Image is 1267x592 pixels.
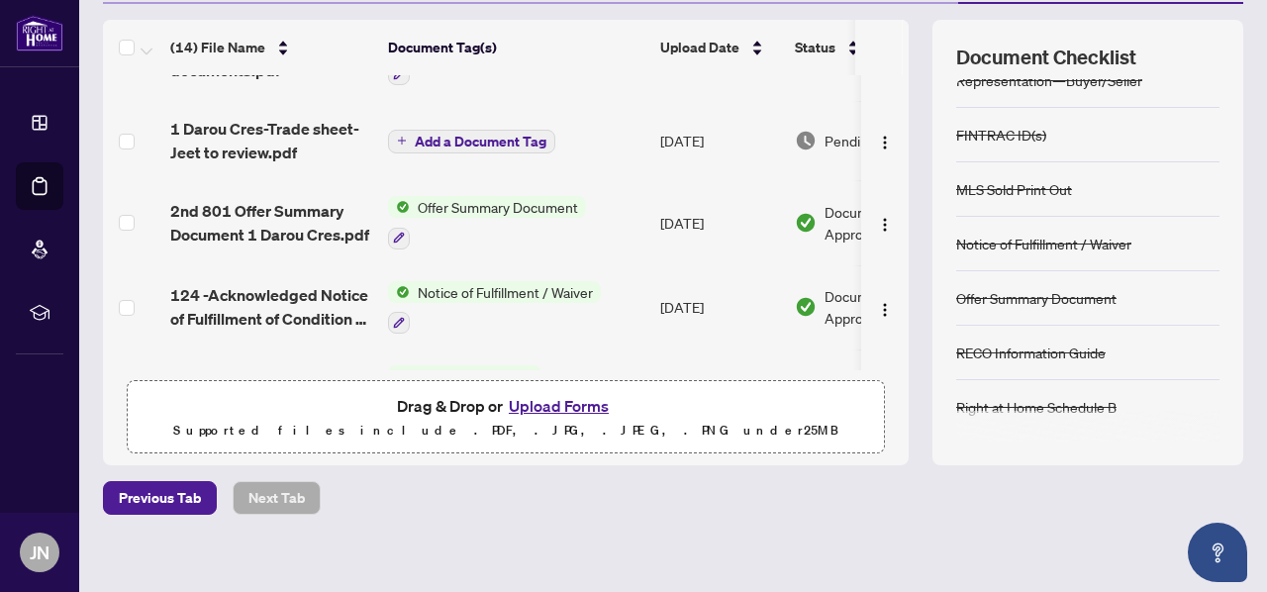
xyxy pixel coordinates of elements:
[415,135,546,148] span: Add a Document Tag
[660,37,739,58] span: Upload Date
[388,281,601,335] button: Status IconNotice of Fulfillment / Waiver
[119,482,201,514] span: Previous Tab
[877,135,893,150] img: Logo
[795,296,817,318] img: Document Status
[956,396,1117,418] div: Right at Home Schedule B
[869,125,901,156] button: Logo
[956,124,1046,146] div: FINTRAC ID(s)
[825,370,947,414] span: Document Approved
[103,481,217,515] button: Previous Tab
[825,130,924,151] span: Pending Review
[388,196,410,218] img: Status Icon
[956,342,1106,363] div: RECO Information Guide
[162,20,380,75] th: (14) File Name
[170,117,372,164] span: 1 Darou Cres-Trade sheet-Jeet to review.pdf
[652,101,787,180] td: [DATE]
[956,178,1072,200] div: MLS Sold Print Out
[956,287,1117,309] div: Offer Summary Document
[128,381,884,454] span: Drag & Drop orUpload FormsSupported files include .PDF, .JPG, .JPEG, .PNG under25MB
[16,15,63,51] img: logo
[877,217,893,233] img: Logo
[410,365,541,387] span: MLS Sold Print Out
[795,37,835,58] span: Status
[397,136,407,146] span: plus
[397,393,615,419] span: Drag & Drop or
[140,419,872,443] p: Supported files include .PDF, .JPG, .JPEG, .PNG under 25 MB
[877,302,893,318] img: Logo
[795,130,817,151] img: Document Status
[30,539,49,566] span: JN
[170,283,372,331] span: 124 -Acknowledged Notice of Fulfillment of Condition 1 Darou Cres.pdf
[787,20,955,75] th: Status
[1188,523,1247,582] button: Open asap
[170,199,372,247] span: 2nd 801 Offer Summary Document 1 Darou Cres.pdf
[652,265,787,350] td: [DATE]
[388,128,555,153] button: Add a Document Tag
[652,20,787,75] th: Upload Date
[825,201,947,245] span: Document Approved
[503,393,615,419] button: Upload Forms
[388,365,541,419] button: Status IconMLS Sold Print Out
[170,368,372,416] span: Sold Firm MLS 1 Darou Cres.pdf
[388,196,586,249] button: Status IconOffer Summary Document
[652,349,787,435] td: [DATE]
[869,207,901,239] button: Logo
[380,20,652,75] th: Document Tag(s)
[869,291,901,323] button: Logo
[233,481,321,515] button: Next Tab
[956,44,1136,71] span: Document Checklist
[410,281,601,303] span: Notice of Fulfillment / Waiver
[795,212,817,234] img: Document Status
[388,281,410,303] img: Status Icon
[956,233,1131,254] div: Notice of Fulfillment / Waiver
[652,180,787,265] td: [DATE]
[825,285,947,329] span: Document Approved
[388,130,555,153] button: Add a Document Tag
[170,37,265,58] span: (14) File Name
[410,196,586,218] span: Offer Summary Document
[388,365,410,387] img: Status Icon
